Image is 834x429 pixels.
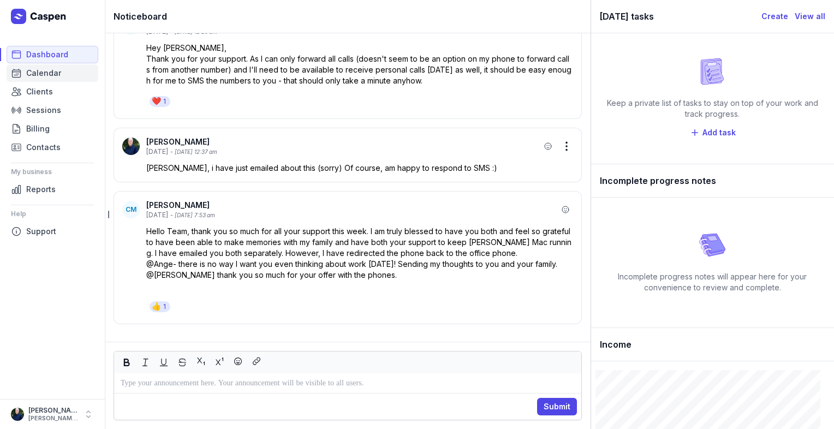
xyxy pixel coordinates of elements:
[591,164,834,198] div: Incomplete progress notes
[600,9,761,24] div: [DATE] tasks
[146,163,573,174] p: [PERSON_NAME], i have just emailed about this (sorry) Of course, am happy to respond to SMS :)
[600,98,825,120] div: Keep a private list of tasks to stay on top of your work and track progress.
[28,406,79,415] div: [PERSON_NAME]
[146,259,573,270] p: @Ange- there is no way I want you even thinking about work [DATE]! Sending my thoughts to you and...
[26,183,56,196] span: Reports
[702,126,736,139] span: Add task
[600,271,825,293] div: Incomplete progress notes will appear here for your convenience to review and complete.
[761,10,788,23] a: Create
[26,141,61,154] span: Contacts
[26,104,61,117] span: Sessions
[146,200,558,211] div: [PERSON_NAME]
[126,205,136,214] span: CM
[544,400,570,413] span: Submit
[146,136,540,147] div: [PERSON_NAME]
[26,225,56,238] span: Support
[26,67,61,80] span: Calendar
[795,10,825,23] a: View all
[152,96,161,107] div: ❤️
[163,97,166,106] div: 1
[170,148,217,156] div: - [DATE] 12:37 am
[26,122,50,135] span: Billing
[11,163,94,181] div: My business
[11,408,24,421] img: User profile image
[537,398,577,415] button: Submit
[146,226,573,259] p: Hello Team, thank you so much for all your support this week. I am truly blessed to have you both...
[28,415,79,422] div: [PERSON_NAME][EMAIL_ADDRESS][DOMAIN_NAME][PERSON_NAME]
[152,301,161,312] div: 👍
[122,138,140,155] img: User profile image
[146,147,168,156] div: [DATE]
[146,43,573,86] p: Hey [PERSON_NAME], Thank you for your support. As I can only forward all calls (doesn't seem to b...
[146,270,573,281] p: @[PERSON_NAME] thank you so much for your offer with the phones.
[11,205,94,223] div: Help
[170,211,215,219] div: - [DATE] 7:53 am
[591,328,834,361] div: Income
[146,211,168,219] div: [DATE]
[26,85,53,98] span: Clients
[163,302,166,311] div: 1
[26,48,68,61] span: Dashboard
